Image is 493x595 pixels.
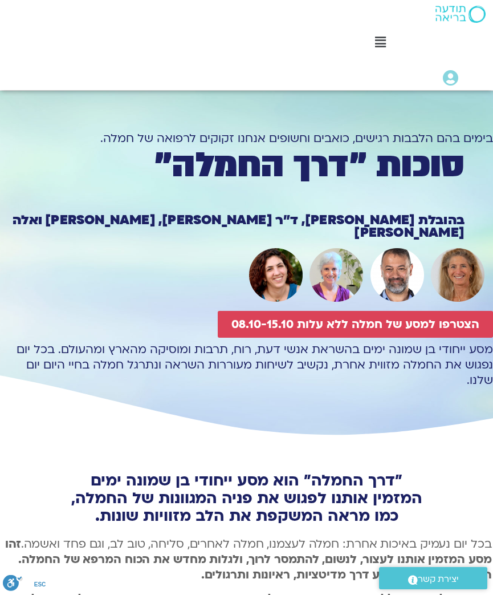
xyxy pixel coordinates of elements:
[2,472,492,525] h2: "דרך החמלה" הוא מסע ייחודי בן שמונה ימים המזמין אותנו לפגוש את פניה המגוונות של החמלה, כמו מראה ה...
[418,572,459,587] span: יצירת קשר
[218,311,493,338] a: הצטרפו למסע של חמלה ללא עלות 08.10-15.10
[5,536,492,582] b: זהו מסע המזמין אותנו לעצור, לנשום, להתמסר לרוך, ולגלות מחדש את הכוח המרפא של החמלה. הלימוד והתרגו...
[379,567,487,589] a: יצירת קשר
[2,536,492,582] p: בכל יום נעמיק באיכות אחרת: חמלה לעצמנו, חמלה לאחרים, סליחה, טוב לב, וגם פחד ואשמה.
[435,6,486,23] img: תודעה בריאה
[231,318,479,331] span: הצטרפו למסע של חמלה ללא עלות 08.10-15.10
